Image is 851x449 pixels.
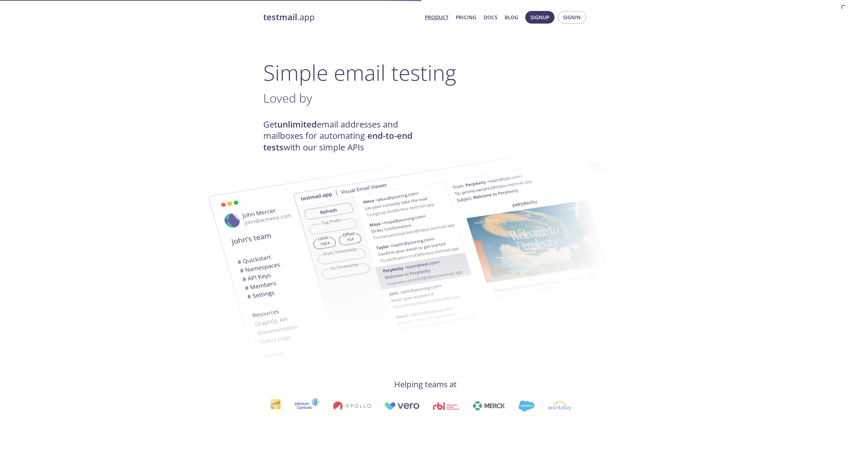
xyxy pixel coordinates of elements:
[425,13,448,22] a: Product
[330,401,368,410] img: apollo
[277,119,317,130] strong: unlimited
[291,398,316,414] img: johnsoncontrols
[263,90,312,106] span: Loved by
[525,11,554,24] button: Signup
[263,60,588,85] h1: Simple email testing
[515,401,531,411] img: salesforce
[183,154,543,379] img: testmail-email-viewer
[484,13,497,22] a: Docs
[470,401,502,410] img: merck
[381,402,416,410] img: vero
[456,13,476,22] a: Pricing
[263,11,297,23] strong: testmail
[263,379,588,390] h4: Helping teams at
[505,13,518,22] a: Blog
[531,13,549,22] span: Signup
[563,13,581,22] span: Signin
[263,119,425,153] h4: Get email addresses and mailboxes for automating with our simple APIs
[263,12,420,23] a: testmail.app
[293,132,652,357] img: testmail-email-viewer
[429,402,456,410] img: rbi
[263,130,413,153] strong: end-to-end tests
[558,11,586,24] button: Signin
[545,401,568,410] img: workday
